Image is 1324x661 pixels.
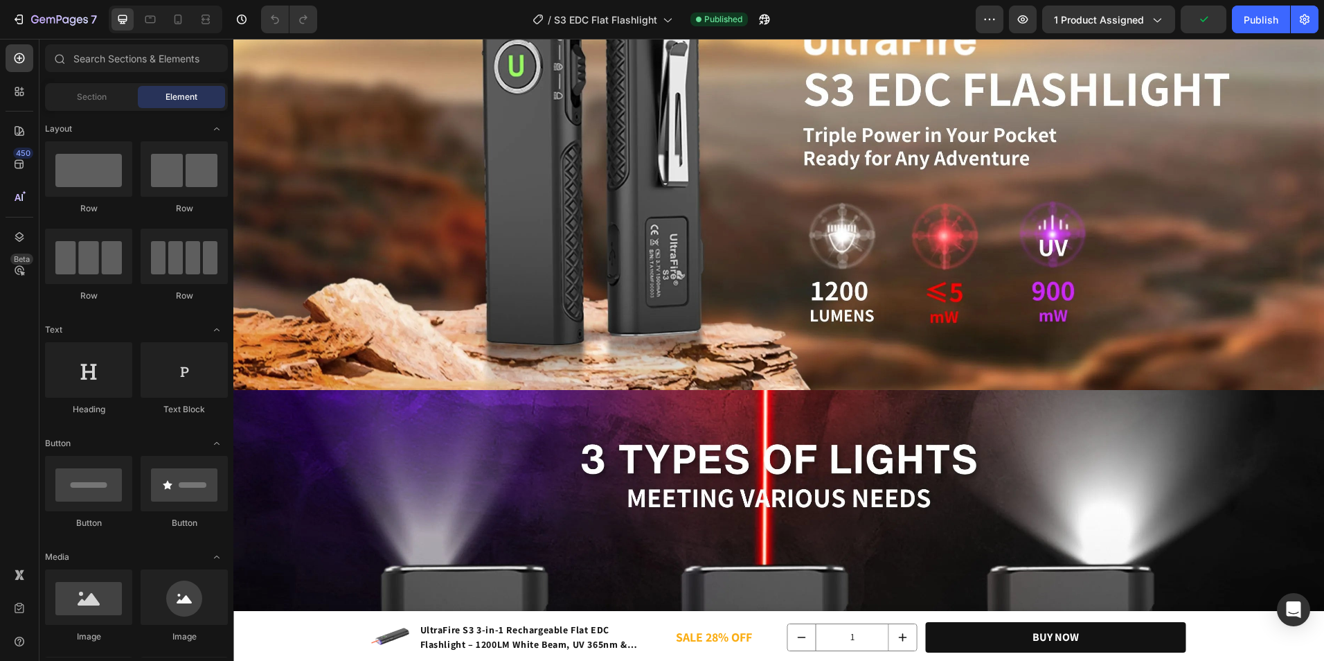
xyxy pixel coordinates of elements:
div: Row [141,290,228,302]
span: / [548,12,551,27]
p: SALE 28% OFF [417,588,544,610]
div: Publish [1244,12,1278,27]
span: Section [77,91,107,103]
span: Text [45,324,62,336]
div: Row [45,202,132,215]
button: 7 [6,6,103,33]
span: Toggle open [206,432,228,455]
div: Undo/Redo [261,6,317,33]
div: Image [45,631,132,643]
button: 1 product assigned [1042,6,1175,33]
button: increment [656,585,683,612]
span: Toggle open [206,319,228,341]
div: Row [45,290,132,302]
input: quantity [582,585,656,612]
span: Button [45,437,71,450]
span: S3 EDC Flat Flashlight [554,12,657,27]
p: 7 [91,11,97,28]
div: Open Intercom Messenger [1277,593,1310,626]
span: Element [165,91,197,103]
input: Search Sections & Elements [45,44,228,72]
div: Beta [10,254,33,265]
button: Publish [1232,6,1290,33]
span: Layout [45,123,72,135]
span: Toggle open [206,546,228,568]
div: Text Block [141,403,228,416]
div: Button [141,517,228,529]
button: Buy Now [692,583,953,615]
span: Published [704,13,742,26]
iframe: Design area [233,39,1324,661]
div: Image [141,631,228,643]
span: Toggle open [206,118,228,140]
div: 450 [13,148,33,159]
span: Media [45,551,69,563]
div: Button [45,517,132,529]
div: Row [141,202,228,215]
button: decrement [555,585,582,612]
div: Buy Now [799,589,846,609]
div: Heading [45,403,132,416]
span: 1 product assigned [1054,12,1144,27]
